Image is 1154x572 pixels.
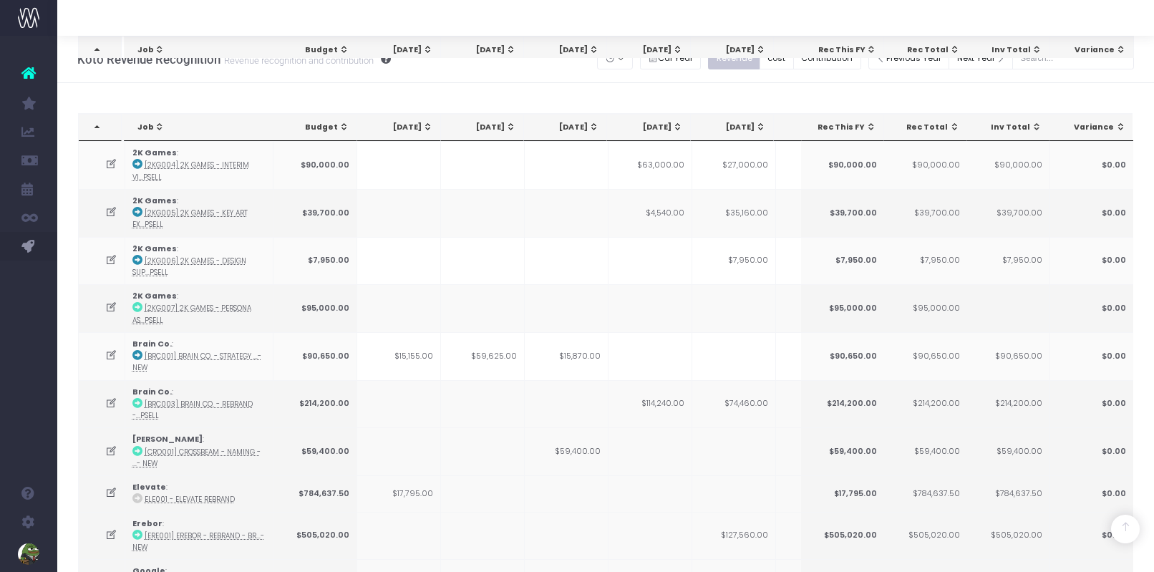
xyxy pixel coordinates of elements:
[800,380,884,428] td: $214,200.00
[1063,44,1126,56] div: Variance
[524,37,607,64] th: Jun 25: activate to sort column ascending
[125,512,273,560] td: :
[692,141,776,189] td: $27,000.00
[776,512,860,560] td: $182,417.25
[274,114,357,141] th: Budget: activate to sort column ascending
[79,114,122,141] th: : activate to sort column descending
[132,387,172,397] strong: Brain Co.
[897,44,959,56] div: Rec Total
[525,332,608,380] td: $15,870.00
[441,332,525,380] td: $59,625.00
[273,189,357,237] td: $39,700.00
[132,434,203,445] strong: [PERSON_NAME]
[273,475,357,511] td: $784,637.50
[132,531,264,552] abbr: [ERE001] Erebor - Rebrand - Brand - New
[692,237,776,285] td: $7,950.00
[1050,37,1134,64] th: Variance: activate to sort column ascending
[979,122,1042,133] div: Inv Total
[132,147,177,158] strong: 2K Games
[125,380,273,428] td: :
[1063,122,1126,133] div: Variance
[966,141,1049,189] td: $90,000.00
[787,122,849,133] div: [DATE]
[1049,332,1133,380] td: $0.00
[704,122,766,133] div: [DATE]
[608,189,692,237] td: $4,540.00
[800,284,884,332] td: $95,000.00
[607,114,690,141] th: Jul 25: activate to sort column ascending
[287,122,349,133] div: Budget
[1049,427,1133,475] td: $0.00
[1049,141,1133,189] td: $0.00
[966,114,1049,141] th: Inv Total: activate to sort column ascending
[132,399,253,420] abbr: [BRC003] Brain Co. - Rebrand - Brand - Upsell
[1049,189,1133,237] td: $0.00
[125,141,273,189] td: :
[814,44,876,56] div: Rec This FY
[357,475,441,511] td: $17,795.00
[883,380,967,428] td: $214,200.00
[132,291,177,301] strong: 2K Games
[620,122,682,133] div: [DATE]
[132,447,261,468] abbr: [CRO001] Crossbeam - Naming - Brand - New
[525,427,608,475] td: $59,400.00
[883,141,967,189] td: $90,000.00
[966,189,1049,237] td: $39,700.00
[357,37,440,64] th: Apr 25: activate to sort column ascending
[883,189,967,237] td: $39,700.00
[125,475,273,511] td: :
[1049,475,1133,511] td: $0.00
[125,189,273,237] td: :
[897,122,959,133] div: Rec Total
[800,512,884,560] td: $505,020.00
[966,37,1049,64] th: Inv Total: activate to sort column ascending
[776,380,860,428] td: $25,500.00
[273,141,357,189] td: $90,000.00
[800,237,884,285] td: $7,950.00
[273,512,357,560] td: $505,020.00
[287,44,349,56] div: Budget
[966,380,1049,428] td: $214,200.00
[537,122,599,133] div: [DATE]
[883,332,967,380] td: $90,650.00
[77,52,391,67] h3: Koto Revenue Recognition
[787,44,849,56] div: [DATE]
[774,37,857,64] th: Sep 25: activate to sort column ascending
[966,427,1049,475] td: $59,400.00
[441,114,524,141] th: May 25: activate to sort column ascending
[814,122,876,133] div: Rec This FY
[132,482,166,493] strong: Elevate
[801,114,884,141] th: Rec This FY: activate to sort column ascending
[801,37,884,64] th: Rec This FY: activate to sort column ascending
[800,427,884,475] td: $59,400.00
[1049,284,1133,332] td: $0.00
[273,332,357,380] td: $90,650.00
[537,44,599,56] div: [DATE]
[883,237,967,285] td: $7,950.00
[132,243,177,254] strong: 2K Games
[132,195,177,206] strong: 2K Games
[884,114,967,141] th: Rec Total: activate to sort column ascending
[966,237,1049,285] td: $7,950.00
[691,114,774,141] th: Aug 25: activate to sort column ascending
[79,37,122,64] th: : activate to sort column descending
[132,160,249,181] abbr: [2KG004] 2K Games - Interim Visual - Brand - Upsell
[137,122,268,133] div: Job
[132,339,172,349] strong: Brain Co.
[132,304,251,324] abbr: [2KG007] 2K Games - Persona Assets - Brand - Upsell
[273,380,357,428] td: $214,200.00
[1049,237,1133,285] td: $0.00
[979,44,1042,56] div: Inv Total
[137,44,268,56] div: Job
[370,122,432,133] div: [DATE]
[966,332,1049,380] td: $90,650.00
[125,332,273,380] td: :
[883,284,967,332] td: $95,000.00
[607,37,690,64] th: Jul 25: activate to sort column ascending
[966,475,1049,511] td: $784,637.50
[1049,380,1133,428] td: $0.00
[273,237,357,285] td: $7,950.00
[608,141,692,189] td: $63,000.00
[800,189,884,237] td: $39,700.00
[357,332,441,380] td: $15,155.00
